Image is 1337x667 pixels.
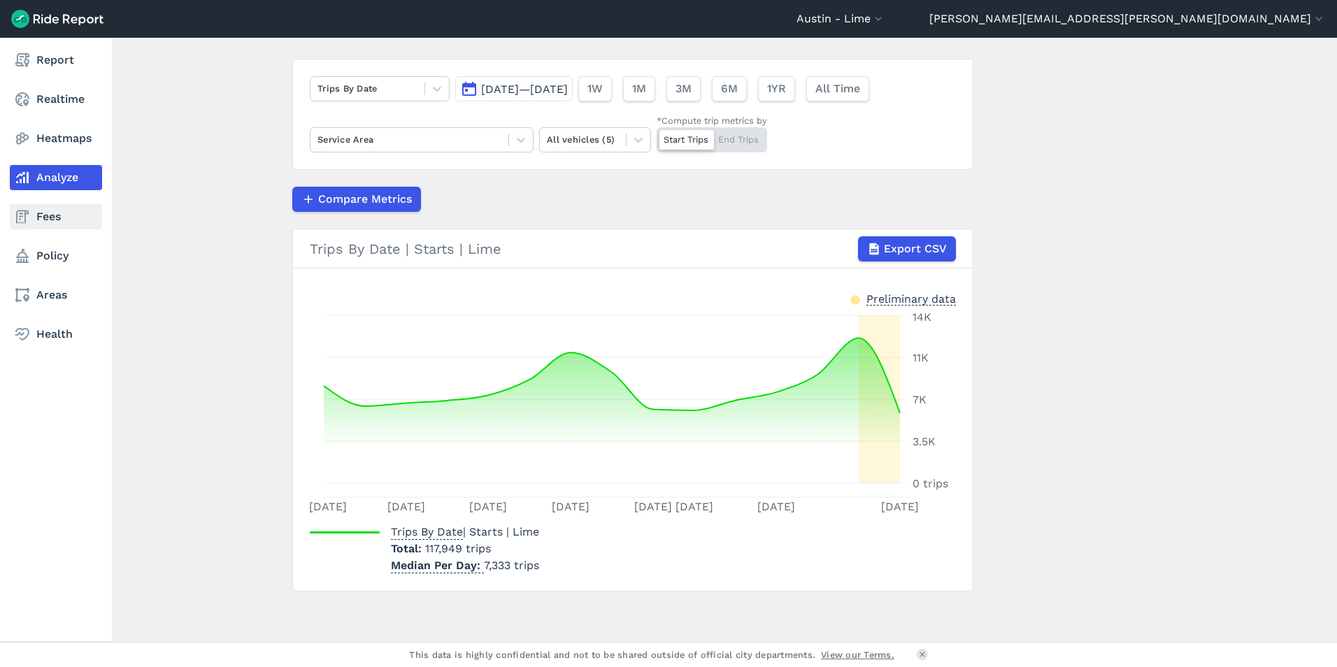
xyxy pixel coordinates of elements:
span: Total [391,542,425,555]
a: Fees [10,204,102,229]
div: Trips By Date | Starts | Lime [310,236,956,261]
span: Median Per Day [391,554,484,573]
tspan: [DATE] [757,500,795,513]
button: 1W [578,76,612,101]
tspan: 7K [913,393,927,406]
span: | Starts | Lime [391,525,539,538]
a: Areas [10,282,102,308]
tspan: [DATE] [881,500,919,513]
div: *Compute trip metrics by [657,114,767,127]
span: Compare Metrics [318,191,412,208]
span: 1M [632,80,646,97]
p: 7,333 trips [391,557,539,574]
tspan: 0 trips [913,477,948,490]
tspan: [DATE] [309,500,347,513]
span: Export CSV [884,241,947,257]
tspan: 14K [913,310,931,324]
a: Analyze [10,165,102,190]
button: Compare Metrics [292,187,421,212]
button: 6M [712,76,747,101]
span: All Time [815,80,860,97]
span: Trips By Date [391,521,463,540]
img: Ride Report [11,10,103,28]
span: 1W [587,80,603,97]
a: Heatmaps [10,126,102,151]
a: Report [10,48,102,73]
button: 1M [623,76,655,101]
tspan: [DATE] [387,500,425,513]
span: 1YR [767,80,786,97]
div: Preliminary data [866,291,956,306]
span: 6M [721,80,738,97]
button: All Time [806,76,869,101]
tspan: [DATE] [469,500,507,513]
a: Policy [10,243,102,268]
button: 3M [666,76,701,101]
tspan: [DATE] [552,500,589,513]
span: 3M [675,80,692,97]
button: Export CSV [858,236,956,261]
button: [PERSON_NAME][EMAIL_ADDRESS][PERSON_NAME][DOMAIN_NAME] [929,10,1326,27]
span: 117,949 trips [425,542,491,555]
tspan: 3.5K [913,435,936,448]
span: [DATE]—[DATE] [481,83,568,96]
button: 1YR [758,76,795,101]
button: Austin - Lime [796,10,885,27]
tspan: [DATE] [675,500,713,513]
a: View our Terms. [821,648,894,661]
tspan: 11K [913,351,929,364]
button: [DATE]—[DATE] [455,76,573,101]
tspan: [DATE] [634,500,672,513]
a: Realtime [10,87,102,112]
a: Health [10,322,102,347]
